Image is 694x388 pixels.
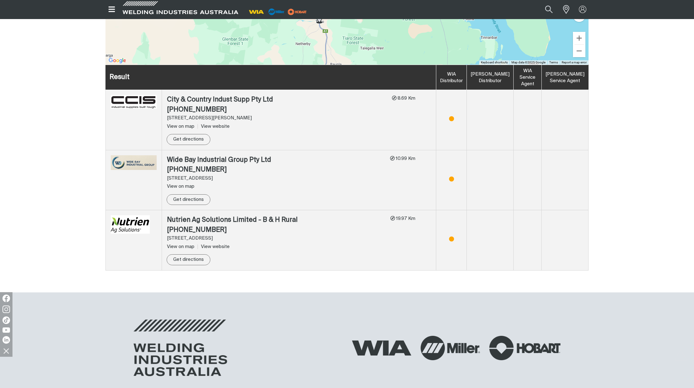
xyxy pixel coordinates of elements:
[167,105,387,115] div: [PHONE_NUMBER]
[198,244,230,249] a: View website
[1,346,12,356] img: hide socials
[2,336,10,344] img: LinkedIn
[107,57,128,65] img: Google
[167,175,385,182] div: [STREET_ADDRESS]
[436,65,467,90] th: WIA Distributor
[167,194,210,205] a: Get directions
[562,61,587,64] a: Report a map error
[352,341,411,356] img: WIA
[107,57,128,65] a: Open this area in Google Maps (opens a new window)
[167,244,194,249] span: View on map
[538,2,560,17] button: Search products
[167,254,210,265] a: Get directions
[2,306,10,313] img: Instagram
[198,124,230,129] a: View website
[514,65,542,90] th: WIA Service Agent
[167,215,385,225] div: Nutrien Ag Solutions Limited - B & H Rural
[2,316,10,324] img: TikTok
[530,2,560,17] input: Product name or item number...
[111,155,157,170] img: Wide Bay Industrial Group Pty Ltd
[286,7,309,17] img: miller
[106,65,436,90] th: Result
[481,60,508,65] button: Keyboard shortcuts
[421,336,480,360] img: Miller
[167,225,385,235] div: [PHONE_NUMBER]
[167,165,385,175] div: [PHONE_NUMBER]
[467,65,514,90] th: [PERSON_NAME] Distributor
[286,9,309,14] a: miller
[111,215,150,234] img: Nutrien Ag Solutions Limited - B & H Rural
[111,95,157,109] img: City & Country Indust Supp Pty Ltd
[573,32,585,44] button: Zoom in
[511,61,545,64] span: Map data ©2025 Google
[167,115,387,122] div: [STREET_ADDRESS][PERSON_NAME]
[167,155,385,165] div: Wide Bay Industrial Group Pty Ltd
[549,61,558,64] a: Terms
[167,124,194,129] span: View on map
[167,235,385,242] div: [STREET_ADDRESS]
[674,349,688,363] button: Scroll to top
[2,327,10,333] img: YouTube
[542,65,589,90] th: [PERSON_NAME] Service Agent
[395,156,415,161] span: 10.99 Km
[395,216,415,221] span: 19.97 Km
[167,134,210,145] a: Get directions
[2,295,10,302] img: Facebook
[397,96,415,101] span: 8.69 Km
[167,95,387,105] div: City & Country Indust Supp Pty Ltd
[167,184,194,189] span: View on map
[573,45,585,57] button: Zoom out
